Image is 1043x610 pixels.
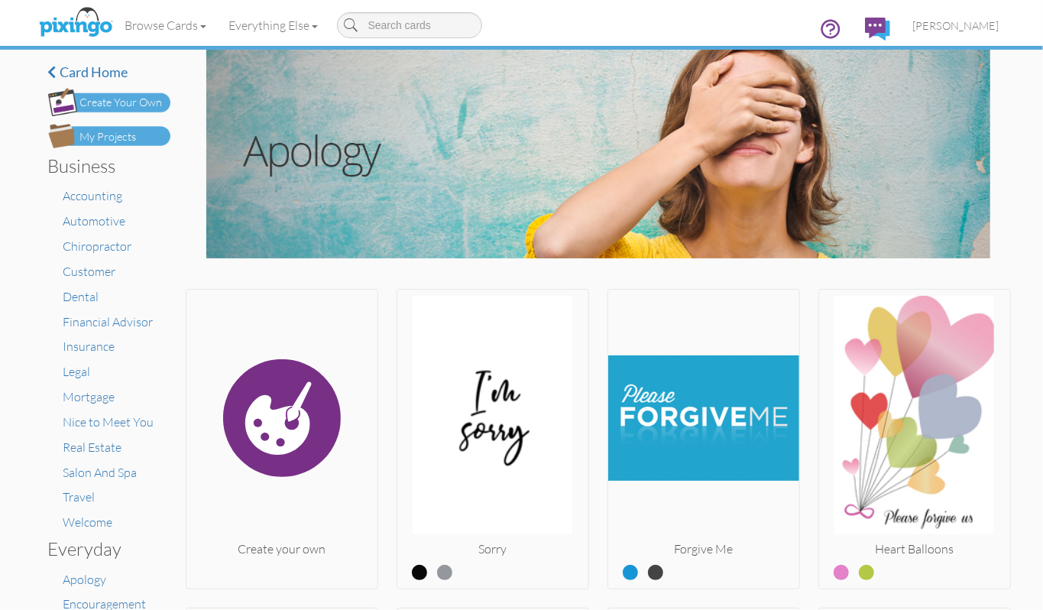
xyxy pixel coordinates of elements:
a: Legal [63,364,91,379]
a: Real Estate [63,440,122,455]
div: Heart Balloons [819,540,1010,558]
h3: Everyday [48,539,159,559]
img: create-own-button.png [48,88,170,116]
div: Create Your Own [80,95,163,111]
img: pixingo logo [35,4,116,42]
h3: Business [48,156,159,176]
img: comments.svg [865,18,890,41]
a: Nice to Meet You [63,414,154,430]
a: Automotive [63,213,126,229]
img: apology.jpg [206,50,990,258]
a: Everything Else [218,6,329,44]
a: Dental [63,289,99,304]
span: [PERSON_NAME] [913,19,999,32]
a: Card home [48,65,170,80]
a: Chiropractor [63,238,132,254]
img: 20240103-180735-3d75457de720-250.jpg [397,296,588,540]
img: my-projects-button.png [48,124,170,148]
a: Salon And Spa [63,465,138,480]
img: 20221231-004545-bc7095682554-250.jpg [819,296,1010,540]
a: Insurance [63,339,115,354]
a: Browse Cards [114,6,218,44]
a: Accounting [63,188,123,203]
a: Mortgage [63,389,115,404]
a: Travel [63,489,96,505]
div: Create your own [186,540,377,558]
img: 20221231-004432-81ce1f46c10f-250.jpg [608,296,799,540]
img: create.svg [186,296,377,540]
a: Customer [63,264,116,279]
a: Welcome [63,514,113,530]
input: Search cards [337,12,482,38]
div: Forgive Me [608,540,799,558]
div: My Projects [80,129,137,145]
a: Apology [63,572,107,587]
a: Financial Advisor [63,314,154,329]
div: Sorry [397,540,588,558]
a: [PERSON_NAME] [902,6,1011,45]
